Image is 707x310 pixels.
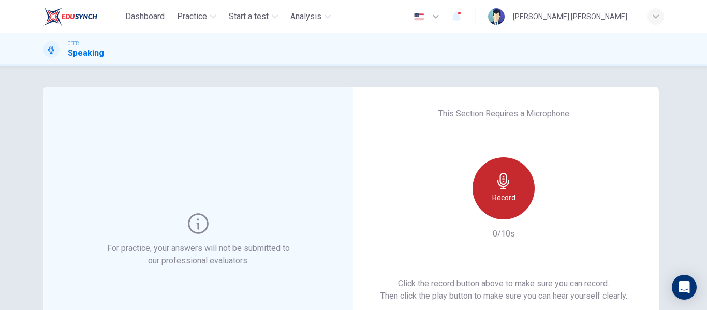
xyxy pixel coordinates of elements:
[493,228,515,240] h6: 0/10s
[229,10,269,23] span: Start a test
[125,10,165,23] span: Dashboard
[177,10,207,23] span: Practice
[68,47,104,60] h1: Speaking
[286,7,335,26] button: Analysis
[68,40,79,47] span: CEFR
[43,6,121,27] a: EduSynch logo
[413,13,425,21] img: en
[438,108,569,120] h6: This Section Requires a Microphone
[380,277,627,302] h6: Click the record button above to make sure you can record. Then click the play button to make sur...
[290,10,321,23] span: Analysis
[121,7,169,26] button: Dashboard
[105,242,292,267] h6: For practice, your answers will not be submitted to our professional evaluators.
[513,10,635,23] div: [PERSON_NAME] [PERSON_NAME] RAZIF
[488,8,505,25] img: Profile picture
[473,157,535,219] button: Record
[225,7,282,26] button: Start a test
[43,6,97,27] img: EduSynch logo
[173,7,220,26] button: Practice
[492,191,515,204] h6: Record
[672,275,697,300] div: Open Intercom Messenger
